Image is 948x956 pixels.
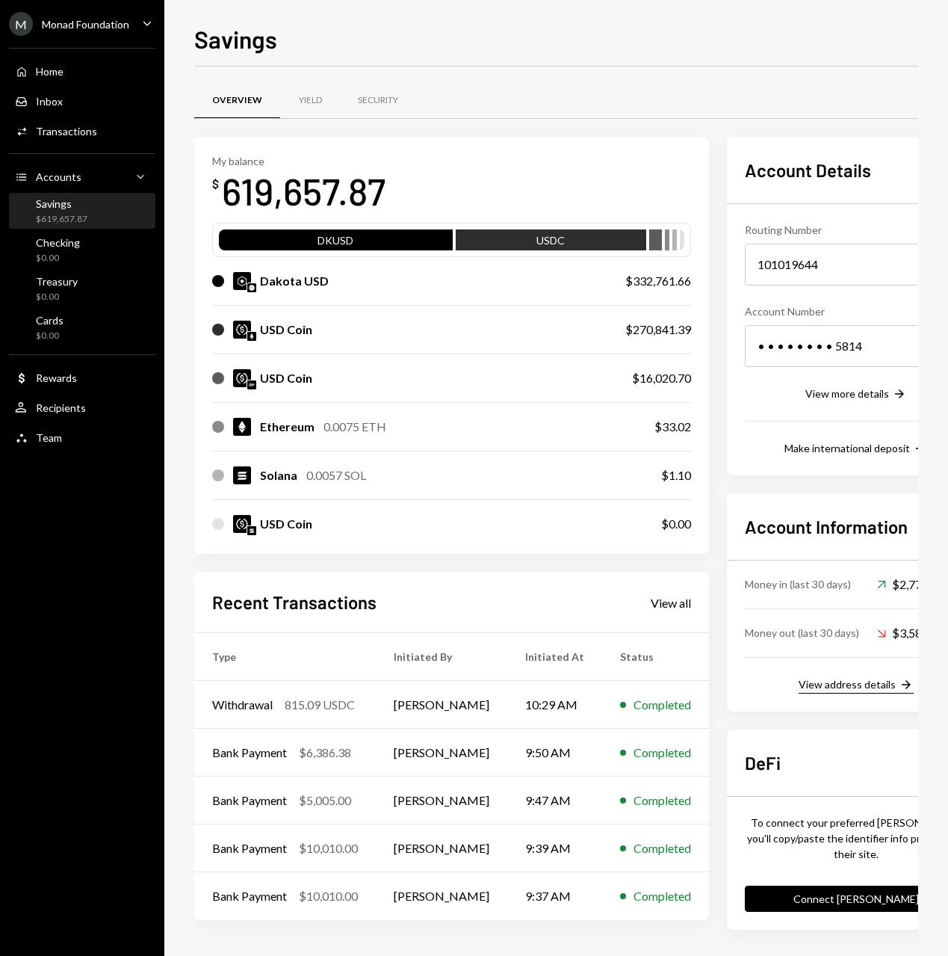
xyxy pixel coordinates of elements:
[9,163,155,190] a: Accounts
[260,321,312,339] div: USD Coin
[194,633,376,681] th: Type
[9,394,155,421] a: Recipients
[285,696,355,714] div: 815.09 USDC
[36,401,86,414] div: Recipients
[625,272,691,290] div: $332,761.66
[9,193,155,229] a: Savings$619,657.87
[36,170,81,183] div: Accounts
[661,515,691,533] div: $0.00
[194,81,280,120] a: Overview
[376,824,507,872] td: [PERSON_NAME]
[632,369,691,387] div: $16,020.70
[212,590,377,614] h2: Recent Transactions
[233,272,251,290] img: DKUSD
[340,81,416,120] a: Security
[260,515,312,533] div: USD Coin
[212,176,219,191] div: $
[9,309,155,345] a: Cards$0.00
[507,824,602,872] td: 9:39 AM
[799,677,914,694] button: View address details
[36,236,80,249] div: Checking
[9,58,155,84] a: Home
[376,729,507,777] td: [PERSON_NAME]
[9,12,33,36] div: M
[661,466,691,484] div: $1.10
[745,576,851,592] div: Money in (last 30 days)
[651,596,691,611] div: View all
[194,24,277,54] h1: Savings
[9,117,155,144] a: Transactions
[633,839,691,857] div: Completed
[745,625,859,641] div: Money out (last 30 days)
[784,441,928,457] button: Make international deposit
[247,283,256,292] img: base-mainnet
[36,314,63,327] div: Cards
[799,678,896,691] div: View address details
[805,387,889,400] div: View more details
[376,777,507,824] td: [PERSON_NAME]
[260,272,329,290] div: Dakota USD
[233,418,251,436] img: ETH
[625,321,691,339] div: $270,841.39
[212,887,287,905] div: Bank Payment
[9,271,155,306] a: Treasury$0.00
[507,729,602,777] td: 9:50 AM
[784,442,910,454] div: Make international deposit
[42,18,129,31] div: Monad Foundation
[805,386,907,403] button: View more details
[212,792,287,809] div: Bank Payment
[36,252,80,265] div: $0.00
[507,777,602,824] td: 9:47 AM
[9,364,155,391] a: Rewards
[9,424,155,451] a: Team
[306,466,366,484] div: 0.0057 SOL
[36,431,62,444] div: Team
[222,167,385,215] div: 619,657.87
[633,887,691,905] div: Completed
[376,633,507,681] th: Initiated By
[633,744,691,762] div: Completed
[260,466,297,484] div: Solana
[280,81,340,120] a: Yield
[633,792,691,809] div: Completed
[36,65,63,78] div: Home
[212,94,262,107] div: Overview
[36,275,78,288] div: Treasury
[36,371,77,384] div: Rewards
[247,380,256,389] img: optimism-mainnet
[358,94,398,107] div: Security
[233,466,251,484] img: SOL
[507,872,602,920] td: 9:37 AM
[456,232,646,253] div: USDC
[36,125,97,138] div: Transactions
[36,291,78,303] div: $0.00
[299,887,358,905] div: $10,010.00
[36,213,87,226] div: $619,657.87
[233,515,251,533] img: USDC
[36,197,87,210] div: Savings
[247,526,256,535] img: solana-mainnet
[36,95,63,108] div: Inbox
[299,94,322,107] div: Yield
[9,87,155,114] a: Inbox
[260,418,315,436] div: Ethereum
[212,839,287,857] div: Bank Payment
[299,792,351,809] div: $5,005.00
[233,369,251,387] img: USDC
[651,594,691,611] a: View all
[9,232,155,268] a: Checking$0.00
[654,418,691,436] div: $33.02
[247,332,256,341] img: ethereum-mainnet
[212,155,385,167] div: My balance
[299,839,358,857] div: $10,010.00
[376,681,507,729] td: [PERSON_NAME]
[602,633,709,681] th: Status
[299,744,351,762] div: $6,386.38
[212,696,273,714] div: Withdrawal
[36,330,63,342] div: $0.00
[633,696,691,714] div: Completed
[323,418,386,436] div: 0.0075 ETH
[219,232,453,253] div: DKUSD
[507,633,602,681] th: Initiated At
[233,321,251,339] img: USDC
